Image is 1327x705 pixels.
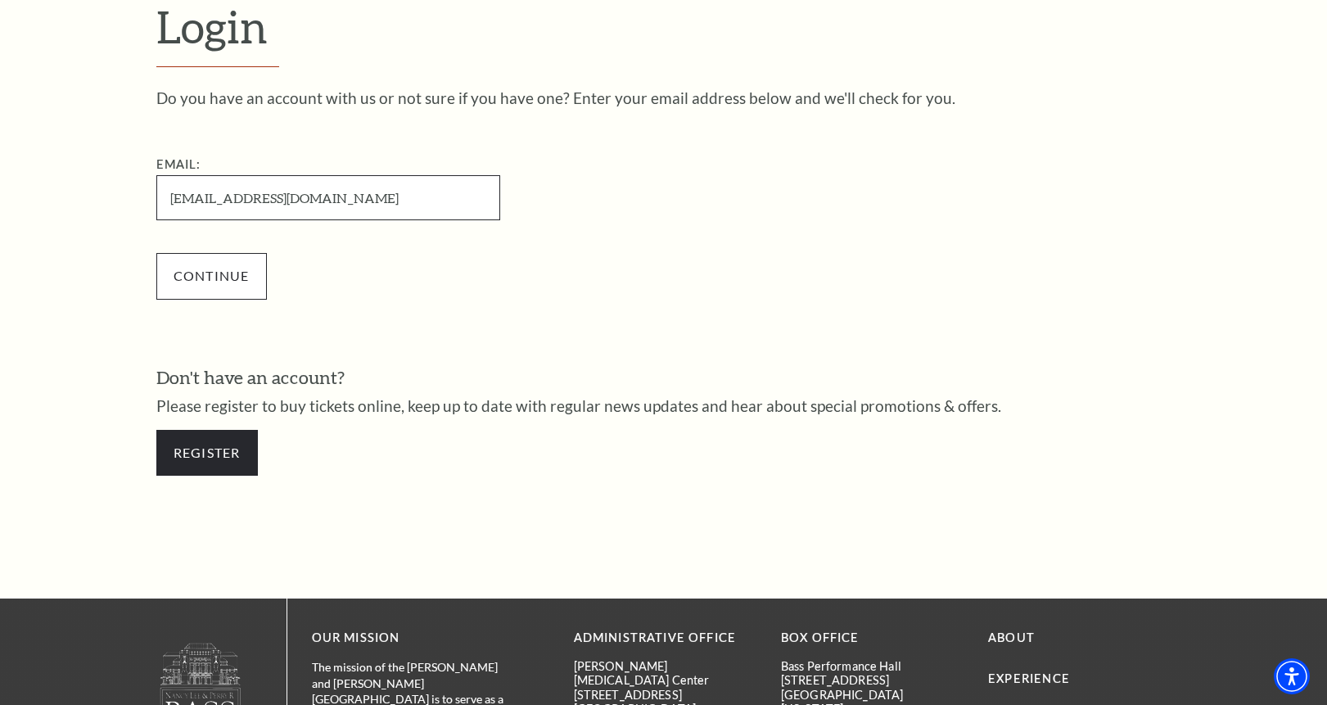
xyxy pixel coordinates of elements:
[156,157,201,171] label: Email:
[988,671,1070,685] a: Experience
[574,628,756,649] p: Administrative Office
[156,175,500,220] input: Required
[156,90,1171,106] p: Do you have an account with us or not sure if you have one? Enter your email address below and we...
[574,688,756,702] p: [STREET_ADDRESS]
[156,430,258,476] a: Register
[781,628,964,649] p: BOX OFFICE
[156,365,1171,391] h3: Don't have an account?
[156,253,267,299] input: Submit button
[574,659,756,688] p: [PERSON_NAME][MEDICAL_DATA] Center
[156,398,1171,414] p: Please register to buy tickets online, keep up to date with regular news updates and hear about s...
[312,628,517,649] p: OUR MISSION
[1274,658,1310,694] div: Accessibility Menu
[781,673,964,687] p: [STREET_ADDRESS]
[781,659,964,673] p: Bass Performance Hall
[988,630,1035,644] a: About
